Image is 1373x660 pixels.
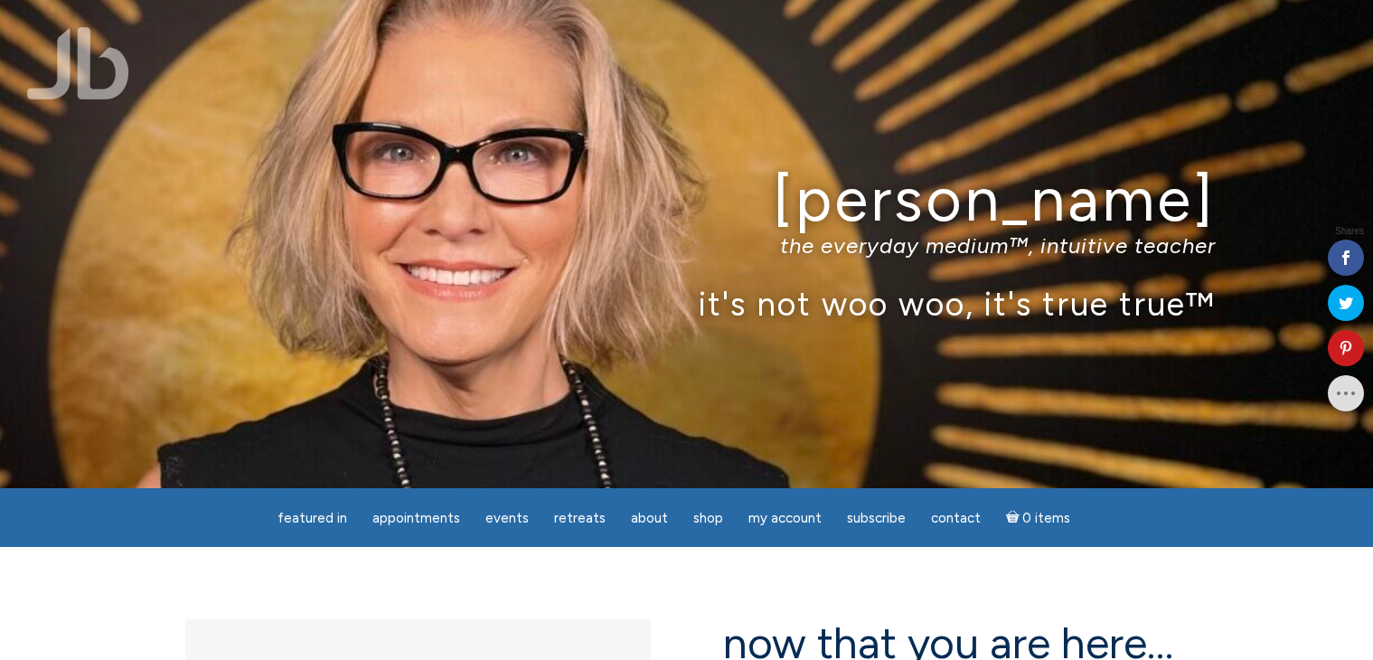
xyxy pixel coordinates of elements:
[748,510,822,526] span: My Account
[27,27,129,99] img: Jamie Butler. The Everyday Medium
[158,284,1216,323] p: it's not woo woo, it's true true™
[485,510,529,526] span: Events
[931,510,981,526] span: Contact
[847,510,906,526] span: Subscribe
[682,501,734,536] a: Shop
[1006,510,1023,526] i: Cart
[267,501,358,536] a: featured in
[543,501,616,536] a: Retreats
[372,510,460,526] span: Appointments
[738,501,832,536] a: My Account
[277,510,347,526] span: featured in
[995,499,1082,536] a: Cart0 items
[836,501,917,536] a: Subscribe
[362,501,471,536] a: Appointments
[631,510,668,526] span: About
[1022,512,1070,525] span: 0 items
[620,501,679,536] a: About
[158,165,1216,233] h1: [PERSON_NAME]
[920,501,992,536] a: Contact
[693,510,723,526] span: Shop
[1335,227,1364,236] span: Shares
[475,501,540,536] a: Events
[158,232,1216,259] p: the everyday medium™, intuitive teacher
[554,510,606,526] span: Retreats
